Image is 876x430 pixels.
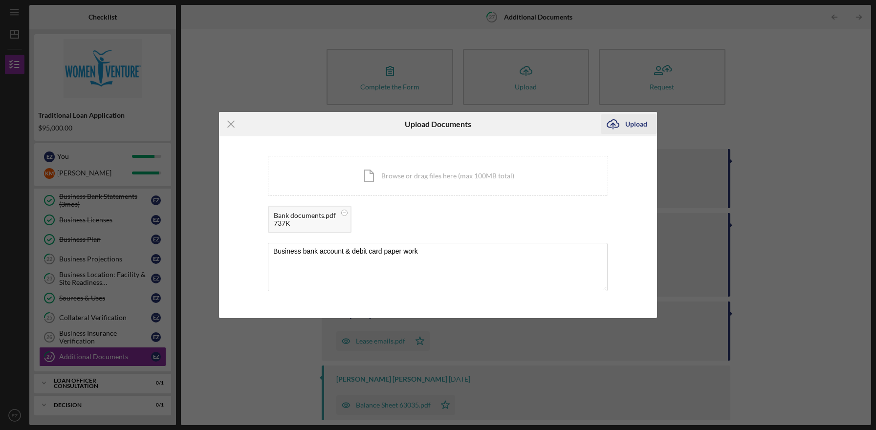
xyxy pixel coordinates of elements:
div: 737K [274,219,336,227]
div: Bank documents.pdf [274,212,336,219]
div: Upload [625,114,647,134]
h6: Upload Documents [405,120,471,129]
textarea: Business bank account & debit card paper work [268,243,608,291]
button: Upload [601,114,657,134]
